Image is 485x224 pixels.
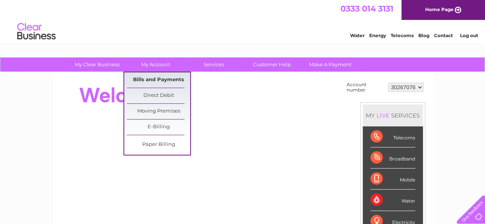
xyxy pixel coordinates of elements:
a: Log out [460,33,478,38]
a: Telecoms [391,33,414,38]
td: Account number [345,80,386,95]
a: 0333 014 3131 [340,4,393,13]
a: Blog [418,33,429,38]
div: Water [370,190,415,211]
a: Services [182,57,245,72]
a: Bills and Payments [127,72,190,88]
div: Clear Business is a trading name of Verastar Limited (registered in [GEOGRAPHIC_DATA] No. 3667643... [62,4,424,37]
a: E-Billing [127,119,190,135]
div: LIVE [375,112,391,119]
div: Telecoms [370,126,415,147]
a: Make A Payment [299,57,362,72]
div: Broadband [370,147,415,168]
a: My Clear Business [66,57,129,72]
a: Moving Premises [127,104,190,119]
a: Energy [369,33,386,38]
div: MY SERVICES [363,105,423,126]
a: Customer Help [240,57,304,72]
a: Paper Billing [127,137,190,152]
a: Water [350,33,365,38]
a: Direct Debit [127,88,190,103]
img: logo.png [17,20,56,43]
a: My Account [124,57,187,72]
a: Contact [434,33,453,38]
div: Mobile [370,168,415,190]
